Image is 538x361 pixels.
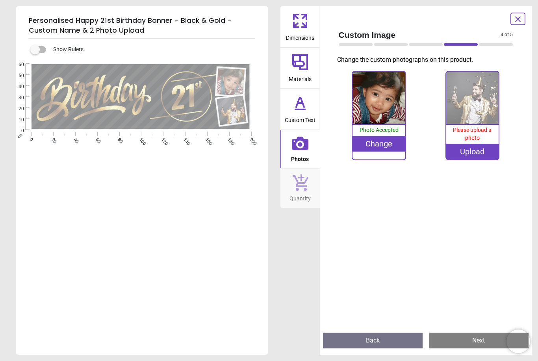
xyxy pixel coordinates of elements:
[9,128,24,134] span: 0
[138,137,143,142] span: 100
[182,137,187,142] span: 140
[289,72,312,83] span: Materials
[116,137,121,142] span: 80
[446,144,499,159] div: Upload
[9,72,24,79] span: 50
[94,137,99,142] span: 60
[286,30,314,42] span: Dimensions
[280,48,320,89] button: Materials
[204,137,209,142] span: 160
[226,137,231,142] span: 180
[9,106,24,112] span: 20
[9,94,24,101] span: 30
[280,130,320,168] button: Photos
[9,61,24,68] span: 60
[9,117,24,123] span: 10
[501,31,513,38] span: 4 of 5
[285,113,315,124] span: Custom Text
[9,83,24,90] span: 40
[323,333,423,348] button: Back
[360,127,399,133] span: Photo Accepted
[352,136,405,152] div: Change
[280,89,320,130] button: Custom Text
[453,127,492,141] span: Please upload a photo
[248,137,253,142] span: 200
[72,137,77,142] span: 40
[429,333,529,348] button: Next
[280,6,320,47] button: Dimensions
[17,132,24,139] span: cm
[160,137,165,142] span: 120
[35,45,268,54] div: Show Rulers
[28,137,33,142] span: 0
[506,330,530,353] iframe: Brevo live chat
[280,168,320,208] button: Quantity
[29,13,255,39] h5: Personalised Happy 21st Birthday Banner - Black & Gold - Custom Name & 2 Photo Upload
[339,29,501,41] span: Custom Image
[50,137,55,142] span: 20
[337,56,519,64] p: Change the custom photographs on this product.
[289,191,311,203] span: Quantity
[291,152,309,163] span: Photos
